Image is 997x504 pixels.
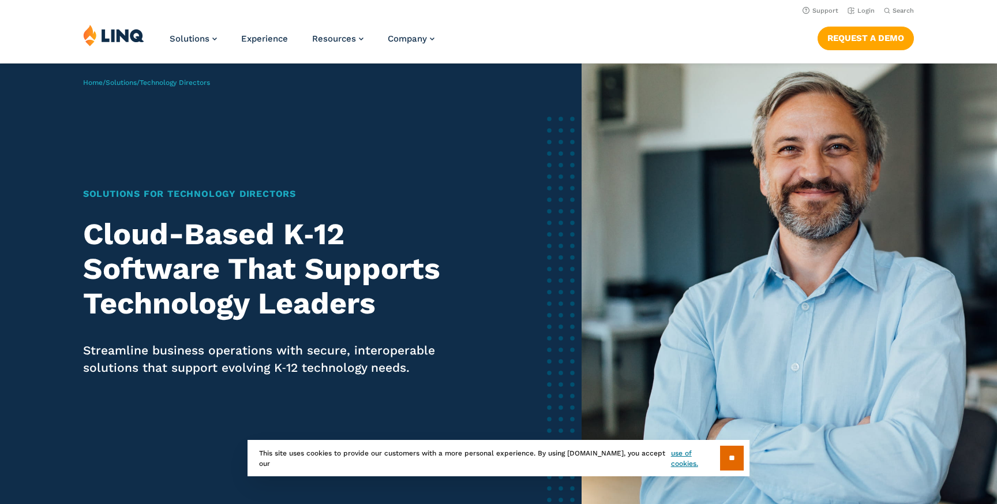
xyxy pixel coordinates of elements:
[170,33,209,44] span: Solutions
[83,342,476,376] p: Streamline business operations with secure, interoperable solutions that support evolving K‑12 te...
[83,79,103,87] a: Home
[312,33,363,44] a: Resources
[83,24,144,46] img: LINQ | K‑12 Software
[106,79,137,87] a: Solutions
[83,217,476,320] h2: Cloud-Based K‑12 Software That Supports Technology Leaders
[170,33,217,44] a: Solutions
[803,7,838,14] a: Support
[884,6,914,15] button: Open Search Bar
[388,33,427,44] span: Company
[818,27,914,50] a: Request a Demo
[388,33,434,44] a: Company
[83,187,476,201] h1: Solutions for Technology Directors
[248,440,749,476] div: This site uses cookies to provide our customers with a more personal experience. By using [DOMAIN...
[818,24,914,50] nav: Button Navigation
[241,33,288,44] a: Experience
[848,7,875,14] a: Login
[312,33,356,44] span: Resources
[671,448,720,469] a: use of cookies.
[893,7,914,14] span: Search
[170,24,434,62] nav: Primary Navigation
[140,79,210,87] span: Technology Directors
[83,79,210,87] span: / /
